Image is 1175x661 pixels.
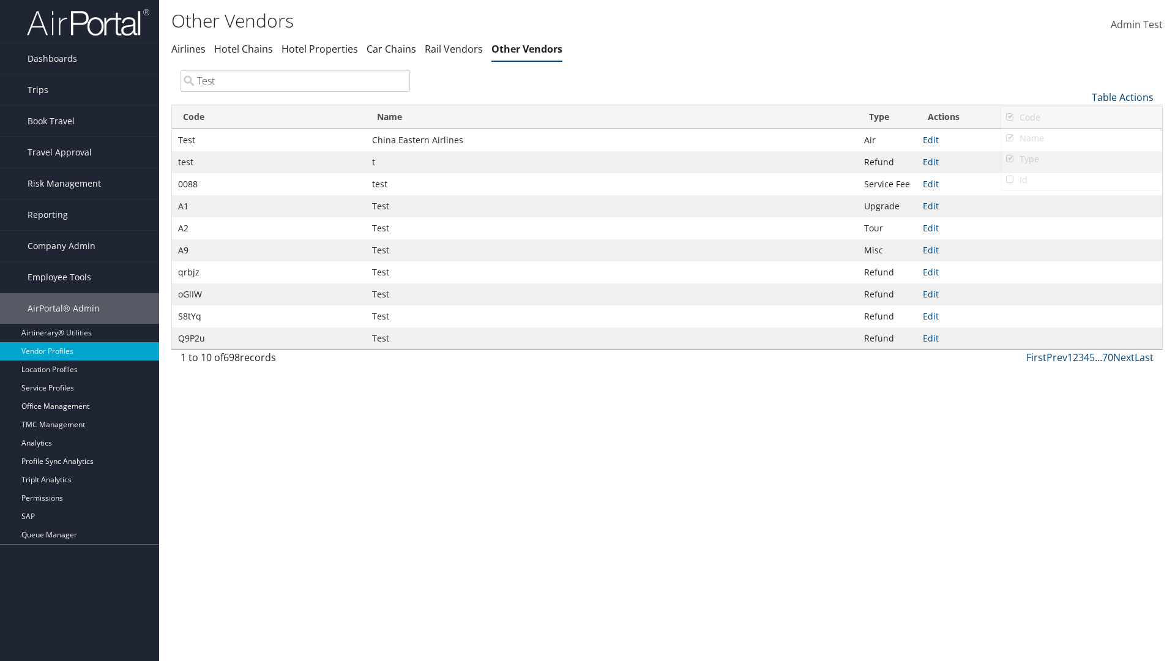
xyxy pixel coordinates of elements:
a: Code [1001,107,1162,128]
span: Employee Tools [28,262,91,293]
span: Trips [28,75,48,105]
a: Type [1001,149,1162,170]
span: Reporting [28,200,68,230]
span: Risk Management [28,168,101,199]
span: Company Admin [28,231,95,261]
span: AirPortal® Admin [28,293,100,324]
a: Name [1001,128,1162,149]
a: Id [1001,170,1162,190]
span: Travel Approval [28,137,92,168]
span: Book Travel [28,106,75,136]
img: airportal-logo.png [27,8,149,37]
span: Dashboards [28,43,77,74]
